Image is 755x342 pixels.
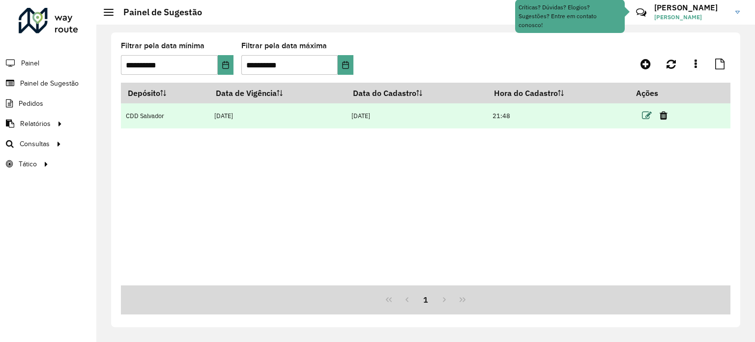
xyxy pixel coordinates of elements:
[488,103,630,128] td: 21:48
[346,103,487,128] td: [DATE]
[416,290,435,309] button: 1
[121,83,209,103] th: Depósito
[218,55,233,75] button: Choose Date
[19,98,43,109] span: Pedidos
[241,40,327,52] label: Filtrar pela data máxima
[629,83,688,103] th: Ações
[660,109,668,122] a: Excluir
[121,40,204,52] label: Filtrar pela data mínima
[654,3,728,12] h3: [PERSON_NAME]
[20,139,50,149] span: Consultas
[114,7,202,18] h2: Painel de Sugestão
[642,109,652,122] a: Editar
[338,55,353,75] button: Choose Date
[20,78,79,89] span: Painel de Sugestão
[21,58,39,68] span: Painel
[346,83,487,103] th: Data do Cadastro
[20,119,51,129] span: Relatórios
[121,103,209,128] td: CDD Salvador
[488,83,630,103] th: Hora do Cadastro
[654,13,728,22] span: [PERSON_NAME]
[209,103,347,128] td: [DATE]
[19,159,37,169] span: Tático
[209,83,347,103] th: Data de Vigência
[631,2,652,23] a: Contato Rápido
